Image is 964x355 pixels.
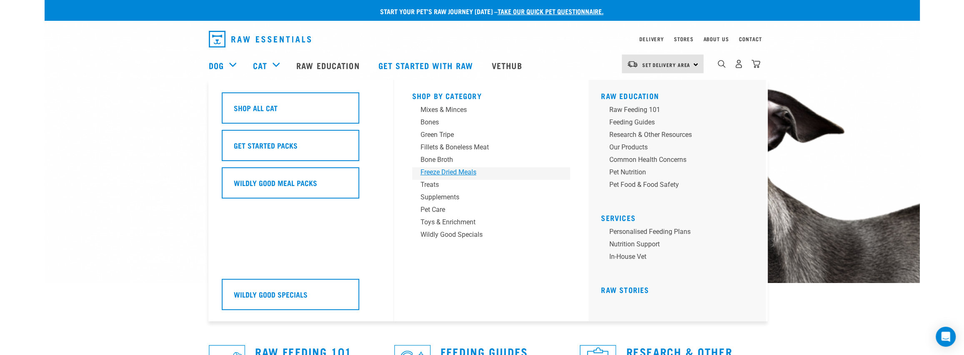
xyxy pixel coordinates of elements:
[751,60,760,68] img: home-icon@2x.png
[222,130,380,167] a: Get Started Packs
[421,230,551,240] div: Wildly Good Specials
[234,289,308,300] h5: Wildly Good Specials
[370,49,483,82] a: Get started with Raw
[51,6,926,16] p: Start your pet’s raw journey [DATE] –
[222,167,380,205] a: Wildly Good Meal Packs
[202,27,762,51] nav: dropdown navigation
[255,348,352,355] a: Raw Feeding 101
[718,60,726,68] img: home-icon-1@2x.png
[253,59,267,72] a: Cat
[412,205,571,217] a: Pet Care
[642,63,691,66] span: Set Delivery Area
[234,177,317,188] h5: Wildly Good Meal Packs
[421,217,551,227] div: Toys & Enrichment
[412,155,571,167] a: Bone Broth
[421,130,551,140] div: Green Tripe
[209,59,224,72] a: Dog
[412,117,571,130] a: Bones
[601,252,759,264] a: In-house vet
[421,167,551,177] div: Freeze Dried Meals
[609,167,739,177] div: Pet Nutrition
[421,105,551,115] div: Mixes & Minces
[609,142,739,152] div: Our Products
[639,37,664,40] a: Delivery
[412,130,571,142] a: Green Tripe
[222,92,380,130] a: Shop All Cat
[45,49,920,82] nav: dropdown navigation
[609,105,739,115] div: Raw Feeding 101
[936,327,956,347] div: Open Intercom Messenger
[739,37,762,40] a: Contact
[734,60,743,68] img: user.png
[412,105,571,117] a: Mixes & Minces
[609,155,739,165] div: Common Health Concerns
[412,180,571,192] a: Treats
[601,130,759,142] a: Research & Other Resources
[421,192,551,202] div: Supplements
[441,348,528,355] a: Feeding Guides
[209,31,311,47] img: Raw Essentials Logo
[483,49,533,82] a: Vethub
[601,155,759,167] a: Common Health Concerns
[601,167,759,180] a: Pet Nutrition
[498,9,603,13] a: take our quick pet questionnaire.
[674,37,694,40] a: Stores
[609,130,739,140] div: Research & Other Resources
[601,288,649,292] a: Raw Stories
[412,92,571,98] h5: Shop By Category
[288,49,370,82] a: Raw Education
[601,213,759,220] h5: Services
[412,192,571,205] a: Supplements
[421,142,551,152] div: Fillets & Boneless Meat
[421,155,551,165] div: Bone Broth
[601,105,759,117] a: Raw Feeding 101
[412,217,571,230] a: Toys & Enrichment
[412,167,571,180] a: Freeze Dried Meals
[601,239,759,252] a: Nutrition Support
[421,180,551,190] div: Treats
[609,117,739,127] div: Feeding Guides
[222,279,380,316] a: Wildly Good Specials
[601,180,759,192] a: Pet Food & Food Safety
[627,60,638,68] img: van-moving.png
[234,140,298,151] h5: Get Started Packs
[601,227,759,239] a: Personalised Feeding Plans
[609,180,739,190] div: Pet Food & Food Safety
[412,230,571,242] a: Wildly Good Specials
[421,117,551,127] div: Bones
[412,142,571,155] a: Fillets & Boneless Meat
[703,37,729,40] a: About Us
[601,117,759,130] a: Feeding Guides
[601,94,659,98] a: Raw Education
[234,102,278,113] h5: Shop All Cat
[421,205,551,215] div: Pet Care
[601,142,759,155] a: Our Products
